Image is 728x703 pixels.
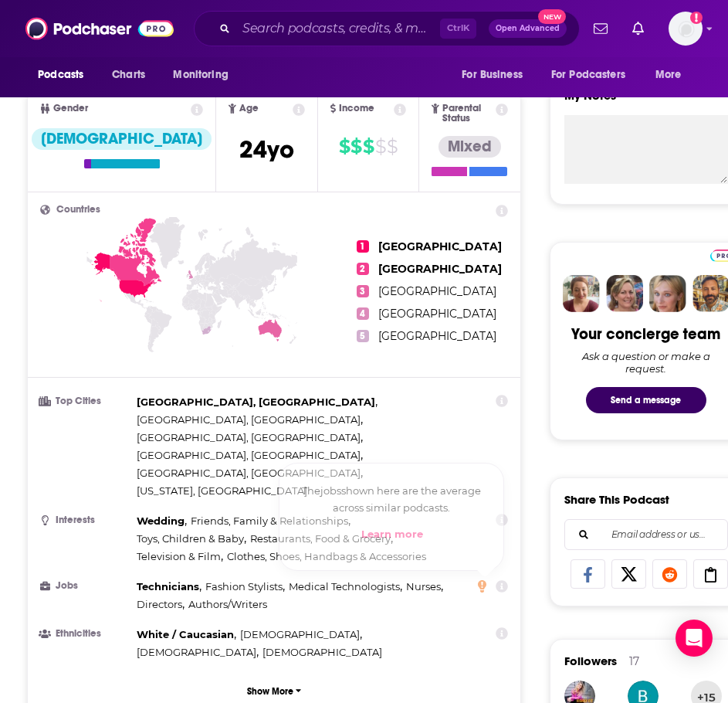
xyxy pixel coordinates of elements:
span: [GEOGRAPHIC_DATA] [378,262,502,276]
span: Medical Technologists [289,580,400,593]
span: 4 [357,307,369,320]
span: [GEOGRAPHIC_DATA], [GEOGRAPHIC_DATA] [137,413,361,426]
div: Search podcasts, credits, & more... [194,11,580,46]
div: Open Intercom Messenger [676,620,713,657]
span: [DEMOGRAPHIC_DATA] [240,628,360,640]
span: [GEOGRAPHIC_DATA], [GEOGRAPHIC_DATA] [137,396,375,408]
img: User Profile [669,12,703,46]
span: , [137,429,363,447]
div: Your concierge team [571,324,720,344]
a: Charts [102,60,154,90]
img: Podchaser - Follow, Share and Rate Podcasts [25,14,174,43]
p: Show More [247,686,293,697]
button: Show profile menu [669,12,703,46]
span: For Business [462,64,523,86]
svg: Add a profile image [690,12,703,24]
button: open menu [451,60,542,90]
div: 17 [629,654,639,668]
span: Age [239,104,259,114]
a: Show notifications dropdown [587,15,614,42]
button: open menu [27,60,103,90]
span: Followers [564,654,617,668]
input: Search podcasts, credits, & more... [236,16,440,41]
button: open menu [541,60,648,90]
span: More [655,64,682,86]
span: 5 [357,330,369,342]
div: [DEMOGRAPHIC_DATA] [32,128,212,150]
span: [DEMOGRAPHIC_DATA] [262,646,382,658]
span: Open Advanced [496,25,560,32]
span: Technicians [137,580,199,593]
span: , [137,447,363,464]
span: 2 [357,263,369,275]
span: , [406,578,443,596]
span: Income [339,104,374,114]
span: Countries [56,205,100,215]
a: Copy Link [693,559,728,589]
span: 1 [357,240,369,253]
span: , [137,512,187,530]
span: [GEOGRAPHIC_DATA] [378,284,496,298]
button: Send a message [586,387,706,413]
span: , [137,626,236,644]
span: Ctrl K [440,19,476,39]
span: , [205,578,285,596]
span: Television & Film [137,550,221,562]
span: , [137,644,259,661]
span: $ [350,134,361,159]
span: , [137,393,378,411]
a: Show notifications dropdown [626,15,650,42]
span: [US_STATE], [GEOGRAPHIC_DATA] [137,484,307,497]
span: , [240,626,362,644]
a: Share on X/Twitter [611,559,646,589]
button: open menu [162,60,248,90]
span: For Podcasters [551,64,625,86]
h3: Top Cities [40,396,130,406]
span: White / Caucasian [137,628,234,640]
span: [GEOGRAPHIC_DATA], [GEOGRAPHIC_DATA] [137,431,361,443]
p: The jobs shown here are the average across similar podcasts. [298,482,485,516]
span: Gender [53,104,88,114]
span: Clothes, Shoes, Handbags & Accessories [227,550,426,562]
input: Email address or username... [577,520,715,549]
span: , [289,578,402,596]
img: Sydney Profile [563,275,600,312]
span: , [137,596,185,613]
div: Search followers [564,519,728,550]
span: Monitoring [173,64,228,86]
h3: Share This Podcast [564,492,669,507]
a: Learn more [361,528,423,540]
span: Toys, Children & Baby [137,532,244,545]
span: $ [339,134,350,159]
span: , [137,464,363,482]
span: $ [387,134,398,159]
span: Restaurants, Food & Grocery [250,532,391,545]
a: Share on Facebook [571,559,605,589]
span: Wedding [137,515,185,527]
span: [GEOGRAPHIC_DATA] [378,307,496,321]
span: , [137,548,223,565]
span: , [191,512,350,530]
span: [GEOGRAPHIC_DATA], [GEOGRAPHIC_DATA] [137,467,361,479]
button: open menu [645,60,701,90]
span: 24 yo [239,134,294,165]
span: Logged in as GregKubie [669,12,703,46]
span: Authors/Writers [188,598,267,610]
span: Friends, Family & Relationships [191,515,348,527]
img: Barbara Profile [606,275,643,312]
div: Ask a question or make a request. [564,350,728,375]
h3: Jobs [40,581,130,591]
span: New [538,9,566,24]
span: Charts [112,64,145,86]
span: [GEOGRAPHIC_DATA], [GEOGRAPHIC_DATA] [137,449,361,461]
span: , [137,530,246,548]
span: , [137,578,201,596]
a: Share on Reddit [652,559,687,589]
span: $ [363,134,374,159]
span: 3 [357,285,369,297]
h3: Ethnicities [40,629,130,639]
h3: Interests [40,515,130,525]
span: [DEMOGRAPHIC_DATA] [137,646,256,658]
button: Open AdvancedNew [489,19,567,38]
